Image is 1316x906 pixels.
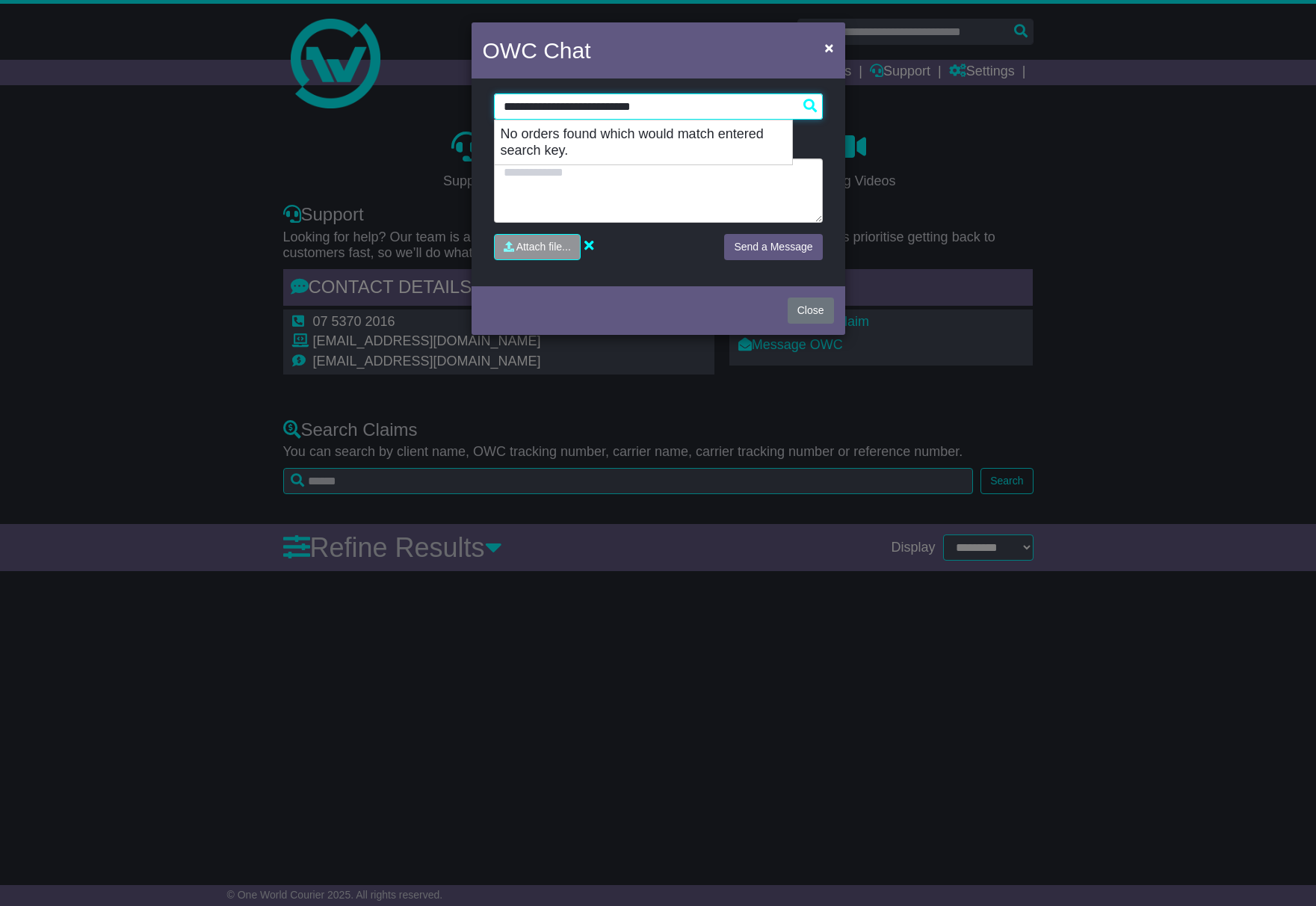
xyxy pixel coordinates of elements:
button: Close [788,298,834,324]
h4: OWC Chat [483,34,591,67]
p: No orders found which would match entered search key. [495,120,792,164]
button: Close [817,32,841,63]
span: × [824,39,833,56]
button: Send a Message [724,234,822,260]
